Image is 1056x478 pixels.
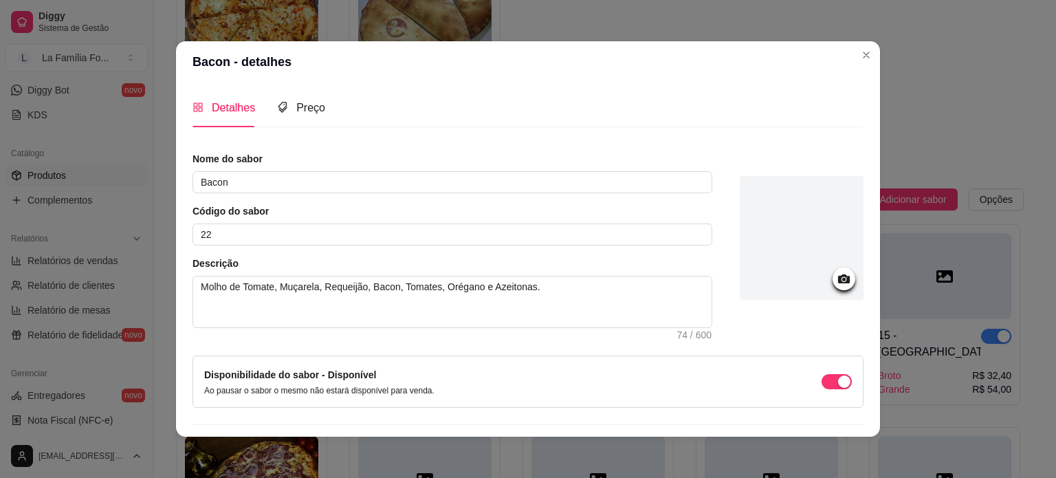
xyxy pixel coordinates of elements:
span: appstore [192,102,203,113]
article: Descrição [192,257,712,270]
textarea: Molho de Tomate, Muçarela, Requeijão, Bacon, Tomates, Orégano e Azeitonas. [193,276,712,327]
input: Ex.: Calabresa acebolada [192,171,712,193]
input: Ex.: 122 [192,224,712,246]
header: Bacon - detalhes [176,41,880,83]
span: tags [277,102,288,113]
button: Close [855,44,877,66]
span: Preço [296,102,325,113]
article: Código do sabor [192,204,712,218]
article: Nome do sabor [192,152,712,166]
label: Disponibilidade do sabor - Disponível [204,369,376,380]
p: Ao pausar o sabor o mesmo não estará disponível para venda. [204,385,434,396]
span: Detalhes [212,102,255,113]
